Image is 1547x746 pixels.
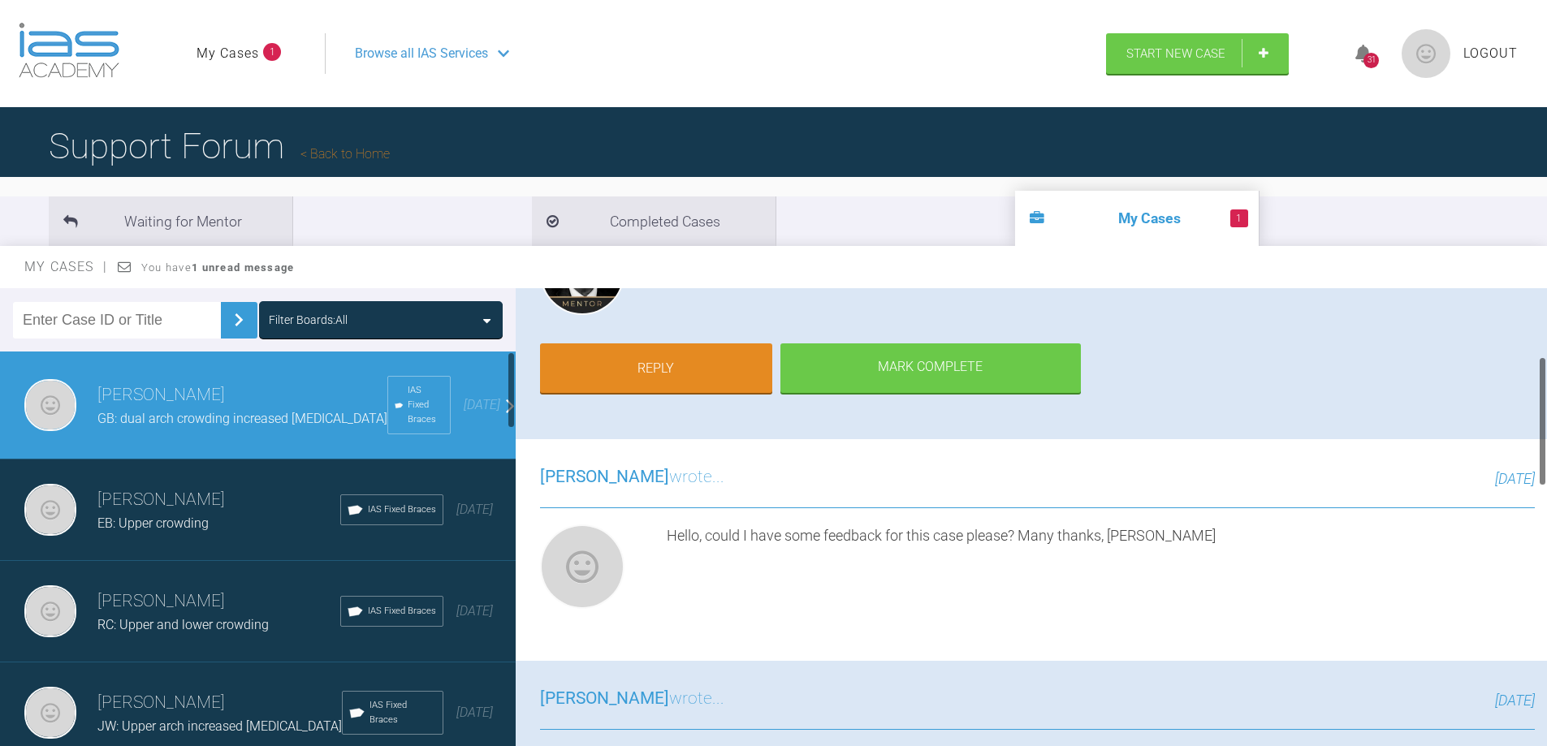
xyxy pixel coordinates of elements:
li: Completed Cases [532,196,776,246]
span: [DATE] [456,705,493,720]
img: logo-light.3e3ef733.png [19,23,119,78]
div: Mark Complete [780,343,1081,394]
img: chevronRight.28bd32b0.svg [226,307,252,333]
span: My Cases [24,259,108,274]
h3: [PERSON_NAME] [97,689,342,717]
img: Anthony Power [24,379,76,431]
span: IAS Fixed Braces [369,698,436,727]
h3: wrote... [540,464,724,491]
span: JW: Upper arch increased [MEDICAL_DATA] [97,718,342,734]
div: Hello, could I have some feedback for this case please? Many thanks, [PERSON_NAME] [667,524,1535,615]
a: My Cases [197,43,259,64]
span: [DATE] [464,397,500,412]
span: Start New Case [1126,46,1225,61]
span: 1 [263,43,281,61]
img: Anthony Power [24,687,76,739]
span: [PERSON_NAME] [540,688,669,708]
h3: wrote... [540,685,724,713]
div: 31 [1363,53,1379,68]
h3: [PERSON_NAME] [97,486,340,514]
span: [DATE] [1495,692,1535,709]
span: GB: dual arch crowding increased [MEDICAL_DATA] [97,411,387,426]
strong: 1 unread message [192,261,294,274]
span: EB: Upper crowding [97,515,209,531]
span: Browse all IAS Services [355,43,488,64]
span: RC: Upper and lower crowding [97,617,269,632]
span: 1 [1230,209,1248,227]
h3: [PERSON_NAME] [97,382,387,409]
span: IAS Fixed Braces [368,604,436,619]
a: Back to Home [300,146,390,162]
h3: [PERSON_NAME] [97,588,340,615]
span: [DATE] [1495,470,1535,487]
img: Anthony Power [540,524,624,609]
a: Reply [540,343,772,394]
img: Anthony Power [24,585,76,637]
span: [DATE] [456,603,493,619]
span: [PERSON_NAME] [540,467,669,486]
span: IAS Fixed Braces [368,502,436,517]
a: Logout [1463,43,1518,64]
img: Anthony Power [24,484,76,536]
img: profile.png [1402,29,1450,78]
span: You have [141,261,295,274]
div: Filter Boards: All [269,311,348,329]
a: Start New Case [1106,33,1289,74]
span: IAS Fixed Braces [408,383,443,427]
span: [DATE] [456,502,493,517]
input: Enter Case ID or Title [13,302,221,339]
h1: Support Forum [49,118,390,175]
li: My Cases [1015,191,1259,246]
li: Waiting for Mentor [49,196,292,246]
